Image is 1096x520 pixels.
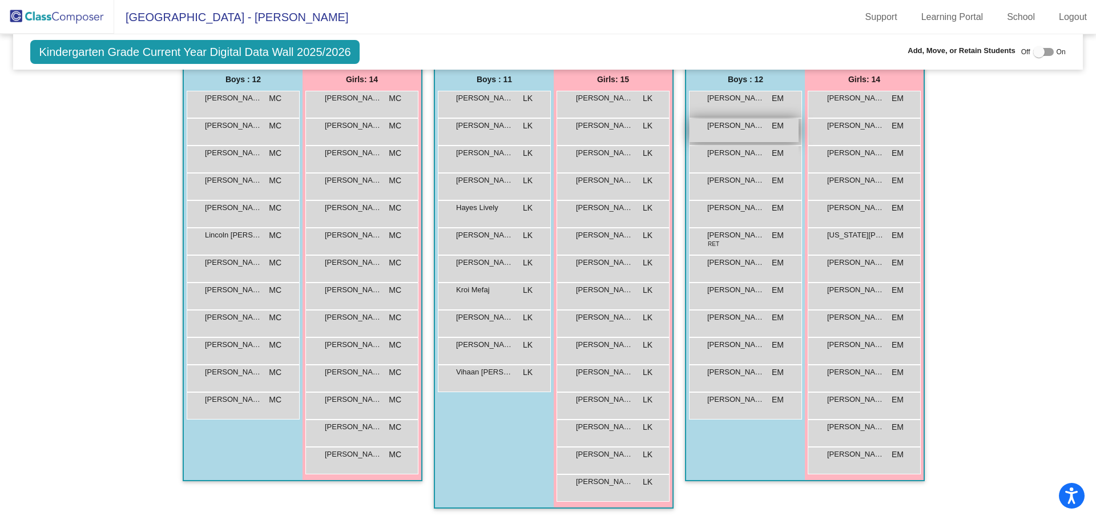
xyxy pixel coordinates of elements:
span: EM [892,175,904,187]
span: MC [389,449,401,461]
span: LK [523,284,533,296]
a: Support [856,8,906,26]
span: [PERSON_NAME] [707,202,764,213]
span: LK [643,147,652,159]
span: [PERSON_NAME] [827,449,884,460]
span: [PERSON_NAME] [707,147,764,159]
span: RET [708,240,719,248]
span: LK [523,120,533,132]
span: [PERSON_NAME] [456,92,513,104]
span: EM [892,229,904,241]
span: LK [643,476,652,488]
span: MC [269,202,281,214]
span: MC [389,202,401,214]
span: MC [389,394,401,406]
span: EM [892,92,904,104]
span: [PERSON_NAME] [576,366,633,378]
span: EM [892,421,904,433]
span: [PERSON_NAME] [576,449,633,460]
span: [PERSON_NAME] [205,120,262,131]
span: [PERSON_NAME] [576,339,633,350]
span: MC [269,120,281,132]
span: [PERSON_NAME] [456,257,513,268]
span: MC [389,312,401,324]
span: [PERSON_NAME] [325,421,382,433]
div: Girls: 14 [805,68,924,91]
span: [PERSON_NAME] [325,366,382,378]
div: Boys : 12 [686,68,805,91]
span: [US_STATE][PERSON_NAME] [827,229,884,241]
span: [PERSON_NAME] [205,92,262,104]
span: LK [523,202,533,214]
span: EM [892,339,904,351]
span: [PERSON_NAME] [325,449,382,460]
span: MC [269,229,281,241]
span: [PERSON_NAME] [205,366,262,378]
span: MC [389,120,401,132]
span: [PERSON_NAME] [456,229,513,241]
span: [PERSON_NAME] [707,229,764,241]
span: [PERSON_NAME] [205,202,262,213]
span: EM [772,92,784,104]
span: [PERSON_NAME] [576,202,633,213]
span: [PERSON_NAME] [205,284,262,296]
span: [PERSON_NAME] [827,120,884,131]
span: EM [772,147,784,159]
span: LK [523,257,533,269]
span: LK [643,257,652,269]
div: Boys : 12 [184,68,303,91]
span: [GEOGRAPHIC_DATA] - [PERSON_NAME] [114,8,348,26]
span: [PERSON_NAME] [576,394,633,405]
span: [PERSON_NAME] [576,284,633,296]
span: LK [643,394,652,406]
span: [PERSON_NAME] [205,394,262,405]
span: [PERSON_NAME] [827,175,884,186]
span: [PERSON_NAME] [325,120,382,131]
span: MC [269,92,281,104]
span: MC [269,147,281,159]
span: [PERSON_NAME] [707,339,764,350]
div: Girls: 15 [554,68,672,91]
span: LK [643,92,652,104]
span: [PERSON_NAME] [456,175,513,186]
span: [PERSON_NAME] [827,366,884,378]
span: MC [269,312,281,324]
span: LK [523,147,533,159]
span: Vihaan [PERSON_NAME] [456,366,513,378]
span: EM [772,202,784,214]
span: [PERSON_NAME] [576,92,633,104]
span: [PERSON_NAME] [456,339,513,350]
span: [PERSON_NAME] [456,120,513,131]
span: EM [892,449,904,461]
span: [PERSON_NAME] [456,147,513,159]
a: Learning Portal [912,8,993,26]
span: [PERSON_NAME] [PERSON_NAME] [707,92,764,104]
span: LK [643,421,652,433]
span: MC [269,394,281,406]
span: [PERSON_NAME] [205,257,262,268]
span: EM [772,175,784,187]
span: [PERSON_NAME] [827,92,884,104]
span: MC [269,284,281,296]
span: [PERSON_NAME] [576,229,633,241]
span: EM [892,284,904,296]
span: [PERSON_NAME] [827,394,884,405]
span: EM [892,202,904,214]
span: MC [269,339,281,351]
span: LK [643,366,652,378]
span: EM [772,120,784,132]
span: MC [389,92,401,104]
span: LK [523,92,533,104]
span: MC [389,284,401,296]
span: On [1057,47,1066,57]
span: MC [269,257,281,269]
span: LK [523,366,533,378]
span: [PERSON_NAME] [325,257,382,268]
span: EM [892,257,904,269]
span: [PERSON_NAME] [325,229,382,241]
span: LK [523,229,533,241]
span: [PERSON_NAME] [325,175,382,186]
span: [PERSON_NAME] [205,175,262,186]
span: [PERSON_NAME] [205,339,262,350]
span: [PERSON_NAME] [707,120,764,131]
